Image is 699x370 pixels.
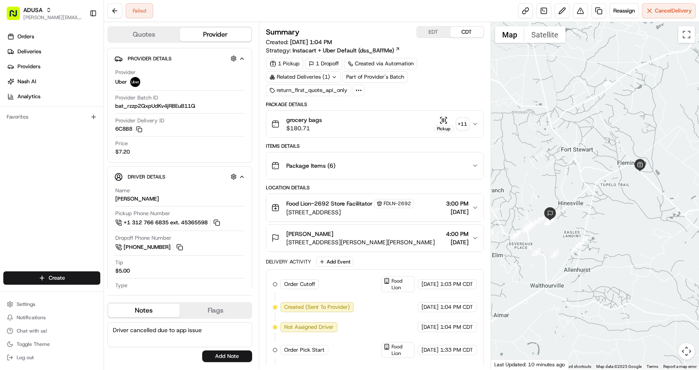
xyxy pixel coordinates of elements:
button: Create [3,271,100,285]
h3: Summary [266,28,300,36]
button: Food Lion-2692 Store FacilitatorFDLN-2692[STREET_ADDRESS]3:00 PM[DATE] [266,194,483,221]
span: bat_rzzp2QxpUdKv4jRBEuB11Q [115,102,195,110]
span: 1:04 PM CDT [440,323,473,331]
div: 15 [535,214,545,223]
div: 📗 [8,122,15,128]
button: [PHONE_NUMBER] [115,243,184,252]
span: grocery bags [286,116,322,124]
span: Settings [17,301,35,308]
div: Start new chat [28,79,136,88]
a: Deliveries [3,45,104,58]
span: Provider [115,69,136,76]
div: Delivery Activity [266,258,311,265]
div: 16 [544,216,553,225]
span: [PERSON_NAME][EMAIL_ADDRESS][PERSON_NAME][DOMAIN_NAME] [23,14,83,21]
button: Driver Details [114,170,245,184]
button: Pickup+11 [434,116,468,132]
span: 1:03 PM CDT [440,281,473,288]
span: API Documentation [79,121,134,129]
span: Food Lion-2692 Store Facilitator [286,199,372,208]
button: Chat with us! [3,325,100,337]
div: 1 Pickup [266,58,303,70]
span: Providers [17,63,40,70]
div: 1 [578,236,587,245]
button: Map camera controls [678,343,695,360]
span: Created: [266,38,332,46]
div: 7 [523,220,532,229]
button: Notes [108,304,180,317]
span: Not Assigned Driver [284,323,334,331]
button: Pickup [434,116,454,132]
span: $180.71 [286,124,322,132]
a: 💻API Documentation [67,117,137,132]
span: Cancel Delivery [655,7,692,15]
div: $5.00 [115,267,130,275]
span: Food Lion [392,343,412,357]
span: Created (Sent To Provider) [284,303,350,311]
span: Package Items ( 6 ) [286,161,335,170]
div: 1 Dropoff [305,58,342,70]
button: Notifications [3,312,100,323]
a: Terms (opens in new tab) [647,364,658,369]
button: Add Event [316,257,353,267]
img: Nash [8,8,25,25]
span: Deliveries [17,48,41,55]
span: Provider Batch ID [115,94,158,102]
div: 18 [545,216,555,225]
button: Package Items (6) [266,152,483,179]
button: Log out [3,352,100,363]
div: 20 [522,223,531,233]
span: [PERSON_NAME] [286,230,333,238]
button: Provider Details [114,52,245,65]
span: Create [49,274,65,282]
button: +1 312 766 6835 ext. 45365598 [115,218,221,227]
button: Keyboard shortcuts [555,364,591,370]
div: [PERSON_NAME] [115,195,159,203]
span: Nash AI [17,78,36,85]
input: Clear [22,54,137,62]
button: EDT [417,27,450,37]
button: Start new chat [141,82,151,92]
span: [DATE] [421,346,439,354]
button: CDT [450,27,483,37]
button: ADUSA [23,6,42,14]
span: [DATE] [421,323,439,331]
div: 19 [544,216,553,225]
span: Order Cutoff [284,281,315,288]
span: Analytics [17,93,40,100]
div: return_first_quote_api_only [266,84,351,96]
span: FDLN-2692 [384,200,411,207]
span: [DATE] [421,303,439,311]
a: Open this area in Google Maps (opens a new window) [493,359,521,370]
a: Created via Automation [344,58,417,70]
span: Dropoff Phone Number [115,234,171,242]
a: Powered byPylon [59,141,101,147]
span: Notifications [17,314,46,321]
div: Location Details [266,184,484,191]
span: Food Lion [392,278,412,291]
span: Driver Details [128,174,165,180]
span: Name [115,187,130,194]
span: [PHONE_NUMBER] [124,243,171,251]
div: 12 [523,221,532,230]
img: profile_uber_ahold_partner.png [130,77,140,87]
span: [DATE] [446,208,468,216]
span: Price [115,140,128,147]
span: 3:00 PM [446,199,468,208]
p: Welcome 👋 [8,33,151,47]
button: Add Note [202,350,252,362]
div: Items Details [266,143,484,149]
div: + 11 [457,118,468,130]
span: [DATE] [446,238,468,246]
span: Map data ©2025 Google [596,364,642,369]
span: Toggle Theme [17,341,50,348]
div: 14 [528,219,537,228]
span: Provider Details [128,55,171,62]
div: 3 [550,249,559,258]
button: Settings [3,298,100,310]
span: [STREET_ADDRESS] [286,208,414,216]
img: Google [493,359,521,370]
div: We're available if you need us! [28,88,105,94]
